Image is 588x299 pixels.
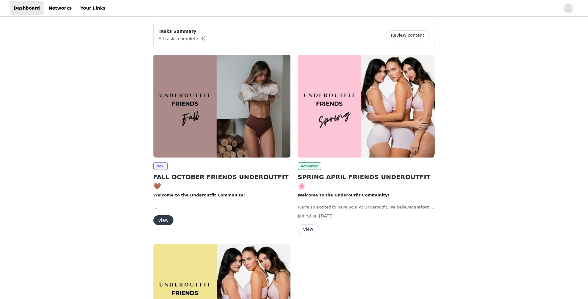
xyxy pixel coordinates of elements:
[159,28,206,35] p: Tasks Summary
[153,55,290,158] img: Underoutfit
[298,55,435,158] img: Underoutfit
[45,1,75,15] a: Networks
[77,1,109,15] a: Your Links
[298,204,435,210] p: We’re so excited to have you! At Underoutfit, we believe —which is why we design that move with y...
[298,227,319,232] a: View
[153,218,173,223] a: View
[153,162,168,170] span: New
[159,35,206,42] p: All tasks complete!
[298,172,435,191] h2: SPRING APRIL FRIENDS UNDEROUTFIT 🌸
[298,193,390,197] strong: Welcome to the Underoutfit Community!
[153,172,290,191] h2: FALL OCTOBER FRIENDS UNDEROUTFIT 🤎
[298,224,319,234] button: View
[10,1,44,15] a: Dashboard
[298,213,318,218] span: Joined on
[153,215,173,225] button: View
[153,193,245,197] strong: Welcome to the Underoutfit Community!
[386,30,429,40] button: Review content
[298,162,322,170] span: Activated
[319,213,334,218] span: [DATE]
[565,3,571,13] div: avatar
